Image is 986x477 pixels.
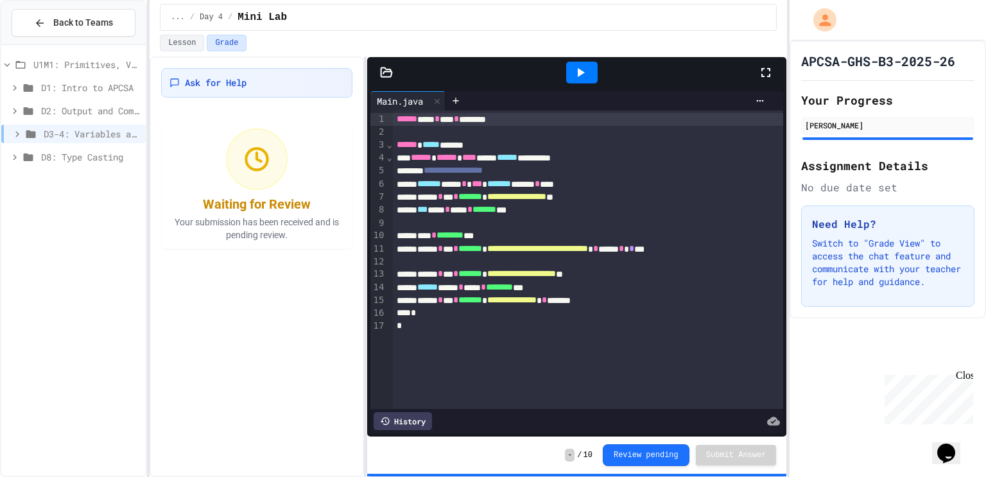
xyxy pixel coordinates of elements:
[370,139,386,152] div: 3
[370,94,429,108] div: Main.java
[370,91,445,110] div: Main.java
[160,35,204,51] button: Lesson
[370,126,386,139] div: 2
[44,127,141,141] span: D3-4: Variables and Input
[41,81,141,94] span: D1: Intro to APCSA
[41,104,141,117] span: D2: Output and Compiling Code
[565,449,575,462] span: -
[370,229,386,242] div: 10
[801,52,955,70] h1: APCSA-GHS-B3-2025-26
[370,217,386,230] div: 9
[370,191,386,204] div: 7
[577,450,582,460] span: /
[370,164,386,177] div: 5
[801,157,974,175] h2: Assignment Details
[370,178,386,191] div: 6
[200,12,223,22] span: Day 4
[370,281,386,294] div: 14
[812,216,964,232] h3: Need Help?
[370,256,386,268] div: 12
[171,12,185,22] span: ...
[185,76,246,89] span: Ask for Help
[207,35,246,51] button: Grade
[386,139,392,150] span: Fold line
[370,320,386,333] div: 17
[169,216,344,241] p: Your submission has been received and is pending review.
[370,307,386,320] div: 16
[370,204,386,216] div: 8
[190,12,195,22] span: /
[203,195,311,213] div: Waiting for Review
[932,426,973,464] iframe: chat widget
[370,113,386,126] div: 1
[370,294,386,307] div: 15
[800,5,840,35] div: My Account
[370,268,386,281] div: 13
[386,152,392,162] span: Fold line
[805,119,971,131] div: [PERSON_NAME]
[812,237,964,288] p: Switch to "Grade View" to access the chat feature and communicate with your teacher for help and ...
[584,450,592,460] span: 10
[33,58,141,71] span: U1M1: Primitives, Variables, Basic I/O
[879,370,973,424] iframe: chat widget
[706,450,766,460] span: Submit Answer
[374,412,432,430] div: History
[603,444,689,466] button: Review pending
[801,180,974,195] div: No due date set
[53,16,113,30] span: Back to Teams
[41,150,141,164] span: D8: Type Casting
[370,152,386,164] div: 4
[228,12,232,22] span: /
[696,445,777,465] button: Submit Answer
[801,91,974,109] h2: Your Progress
[5,5,89,82] div: Chat with us now!Close
[12,9,135,37] button: Back to Teams
[238,10,287,25] span: Mini Lab
[370,243,386,256] div: 11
